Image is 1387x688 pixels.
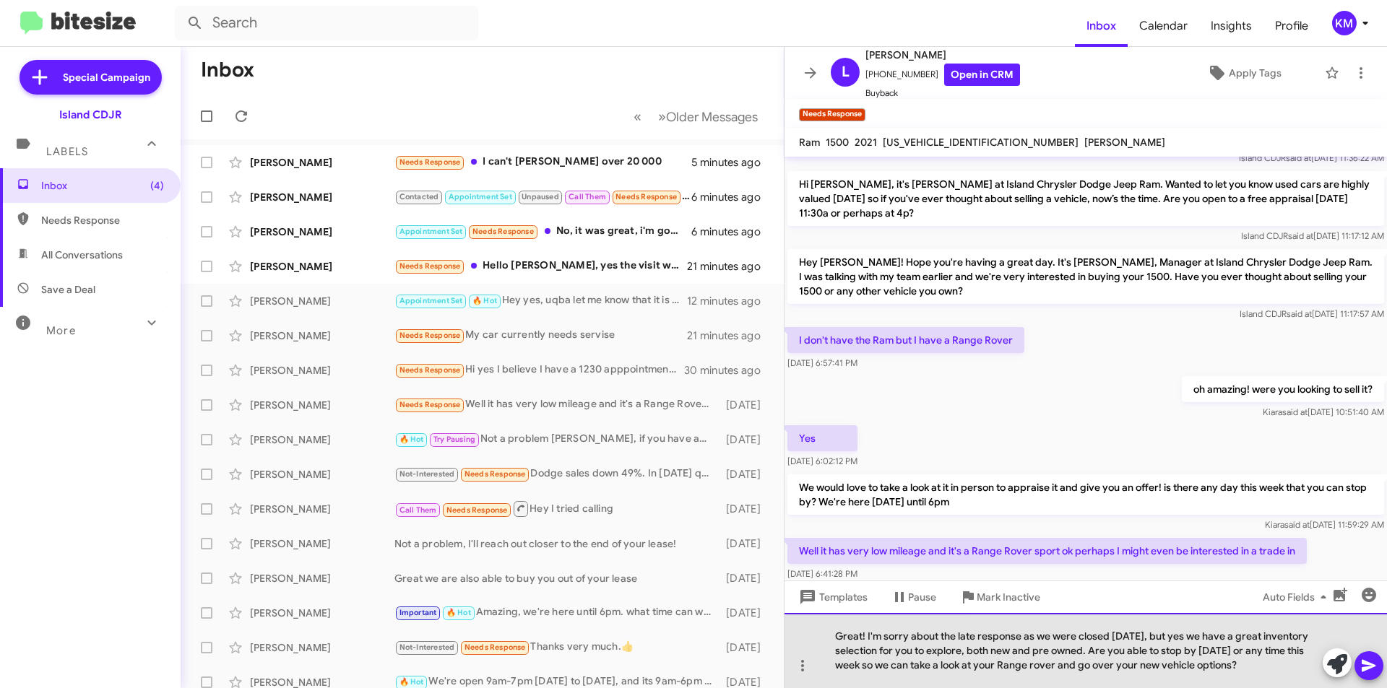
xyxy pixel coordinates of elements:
[394,223,691,240] div: No, it was great, i'm gonna come back at the end of the month when my credit gets a little bit be...
[446,608,471,617] span: 🔥 Hot
[1251,584,1344,610] button: Auto Fields
[1084,136,1165,149] span: [PERSON_NAME]
[46,145,88,158] span: Labels
[687,259,772,274] div: 21 minutes ago
[977,584,1040,610] span: Mark Inactive
[1240,308,1384,319] span: Island CDJR [DATE] 11:17:57 AM
[625,102,650,131] button: Previous
[399,227,463,236] span: Appointment Set
[666,109,758,125] span: Older Messages
[634,108,641,126] span: «
[399,505,437,515] span: Call Them
[649,102,766,131] button: Next
[719,432,772,447] div: [DATE]
[948,584,1052,610] button: Mark Inactive
[796,584,868,610] span: Templates
[1263,584,1332,610] span: Auto Fields
[1287,308,1312,319] span: said at
[787,171,1384,226] p: Hi [PERSON_NAME], it's [PERSON_NAME] at Island Chrysler Dodge Jeep Ram. Wanted to let you know us...
[1332,11,1357,35] div: KM
[41,282,95,297] span: Save a Deal
[394,536,719,551] div: Not a problem, I'll reach out closer to the end of your lease!
[394,466,719,482] div: Dodge sales down 49%. In [DATE] quarter 1. I wonder why You still got 23s and 24s and 25s new on ...
[399,677,424,687] span: 🔥 Hot
[1282,406,1308,417] span: said at
[865,46,1020,64] span: [PERSON_NAME]
[399,192,439,201] span: Contacted
[250,225,394,239] div: [PERSON_NAME]
[799,108,865,121] small: Needs Response
[41,248,123,262] span: All Conversations
[394,604,719,621] div: Amazing, we're here until 6pm. what time can we expect you?
[615,192,677,201] span: Needs Response
[250,606,394,620] div: [PERSON_NAME]
[865,86,1020,100] span: Buyback
[1320,11,1371,35] button: KM
[691,190,772,204] div: 6 minutes ago
[785,613,1387,688] div: Great! I'm sorry about the late response as we were closed [DATE], but yes we have a great invent...
[799,136,820,149] span: Ram
[250,640,394,655] div: [PERSON_NAME]
[394,431,719,448] div: Not a problem [PERSON_NAME], if you have any questions or concerns in the meantime I am here to h...
[719,571,772,585] div: [DATE]
[399,608,437,617] span: Important
[46,324,76,337] span: More
[63,70,150,84] span: Special Campaign
[1182,376,1384,402] p: oh amazing! were you looking to sell it?
[394,362,686,378] div: Hi yes I believe I have a 1230 apppointment [DATE] to come in
[1170,60,1318,86] button: Apply Tags
[686,363,772,378] div: 30 minutes ago
[250,571,394,585] div: [PERSON_NAME]
[472,227,534,236] span: Needs Response
[399,365,461,375] span: Needs Response
[399,435,424,444] span: 🔥 Hot
[59,108,122,122] div: Island CDJR
[250,467,394,482] div: [PERSON_NAME]
[250,259,394,274] div: [PERSON_NAME]
[394,327,687,344] div: My car currently needs servise
[399,296,463,305] span: Appointment Set
[465,469,526,479] span: Needs Response
[842,61,850,84] span: L
[433,435,475,444] span: Try Pausing
[1241,230,1384,241] span: Island CDJR [DATE] 11:17:12 AM
[394,639,719,656] div: Thanks very much.👍
[175,6,478,40] input: Search
[1128,5,1199,47] a: Calendar
[1284,519,1310,530] span: said at
[1263,5,1320,47] a: Profile
[787,357,857,368] span: [DATE] 6:57:41 PM
[719,536,772,551] div: [DATE]
[719,502,772,516] div: [DATE]
[449,192,512,201] span: Appointment Set
[250,328,394,343] div: [PERSON_NAME]
[719,467,772,482] div: [DATE]
[569,192,606,201] span: Call Them
[201,58,254,82] h1: Inbox
[394,154,691,170] div: I can't [PERSON_NAME] over 20 000
[250,502,394,516] div: [PERSON_NAME]
[399,469,455,479] span: Not-Interested
[1199,5,1263,47] span: Insights
[1075,5,1128,47] a: Inbox
[687,328,772,343] div: 21 minutes ago
[399,400,461,409] span: Needs Response
[787,538,1307,564] p: Well it has very low mileage and it's a Range Rover sport ok perhaps I might even be interested i...
[908,584,936,610] span: Pause
[446,505,508,515] span: Needs Response
[399,261,461,271] span: Needs Response
[394,500,719,518] div: Hey I tried calling
[399,643,455,652] span: Not-Interested
[855,136,877,149] span: 2021
[394,188,691,205] div: I already bought something in [US_STATE]
[879,584,948,610] button: Pause
[250,294,394,308] div: [PERSON_NAME]
[250,363,394,378] div: [PERSON_NAME]
[394,258,687,274] div: Hello [PERSON_NAME], yes the visit was satisfactory. [PERSON_NAME] was very helpf
[1265,519,1384,530] span: Kiara [DATE] 11:59:29 AM
[719,640,772,655] div: [DATE]
[944,64,1020,86] a: Open in CRM
[658,108,666,126] span: »
[465,643,526,652] span: Needs Response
